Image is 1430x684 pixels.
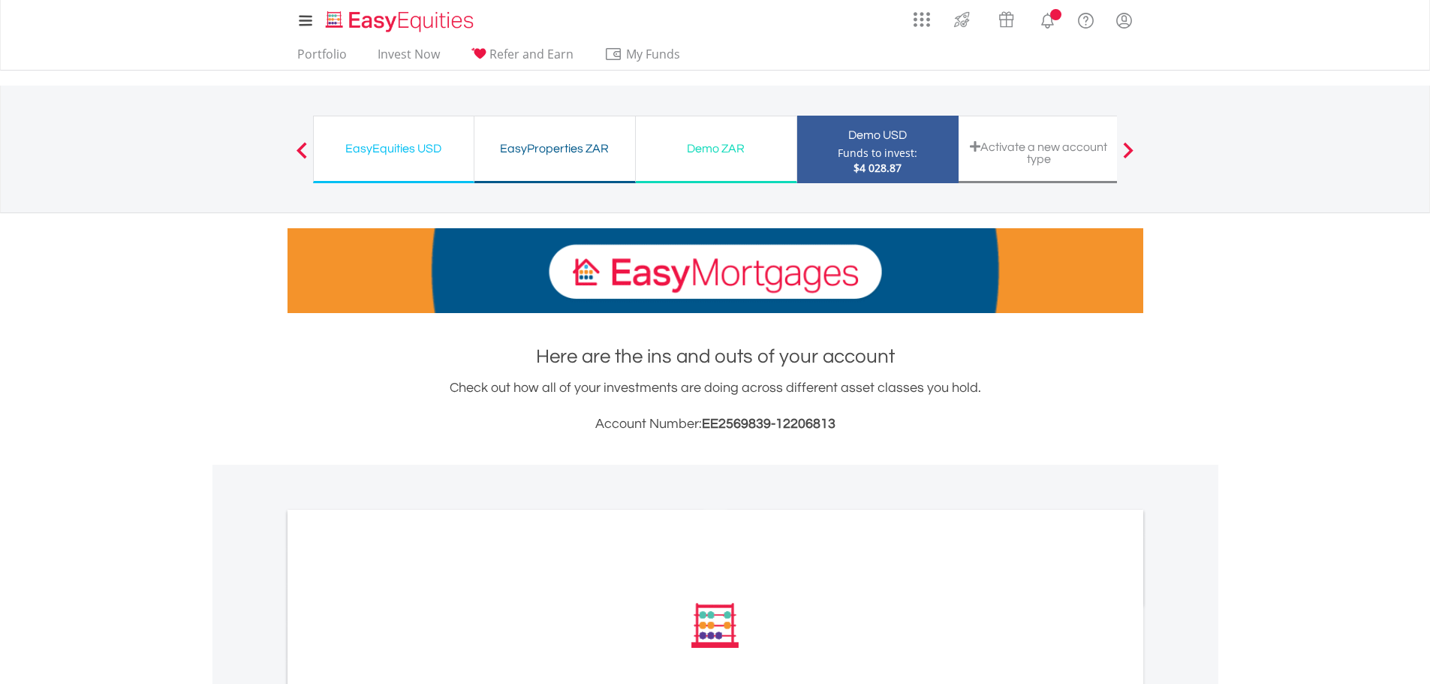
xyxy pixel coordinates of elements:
a: AppsGrid [904,4,940,28]
div: Funds to invest: [838,146,917,161]
a: Vouchers [984,4,1028,32]
img: grid-menu-icon.svg [914,11,930,28]
a: FAQ's and Support [1067,4,1105,34]
div: Demo USD [806,125,950,146]
img: EasyMortage Promotion Banner [288,228,1143,313]
a: Invest Now [372,47,446,70]
span: EE2569839-12206813 [702,417,835,431]
span: My Funds [604,44,703,64]
div: EasyProperties ZAR [483,138,626,159]
h1: Here are the ins and outs of your account [288,343,1143,370]
div: Activate a new account type [968,140,1110,165]
a: Notifications [1028,4,1067,34]
div: EasyEquities USD [323,138,465,159]
h3: Account Number: [288,414,1143,435]
img: vouchers-v2.svg [994,8,1019,32]
a: Home page [320,4,480,34]
div: Demo ZAR [645,138,787,159]
img: thrive-v2.svg [950,8,974,32]
a: Portfolio [291,47,353,70]
span: $4 028.87 [853,161,902,175]
img: EasyEquities_Logo.png [323,9,480,34]
a: Refer and Earn [465,47,580,70]
div: Check out how all of your investments are doing across different asset classes you hold. [288,378,1143,435]
span: Refer and Earn [489,46,574,62]
a: My Profile [1105,4,1143,37]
